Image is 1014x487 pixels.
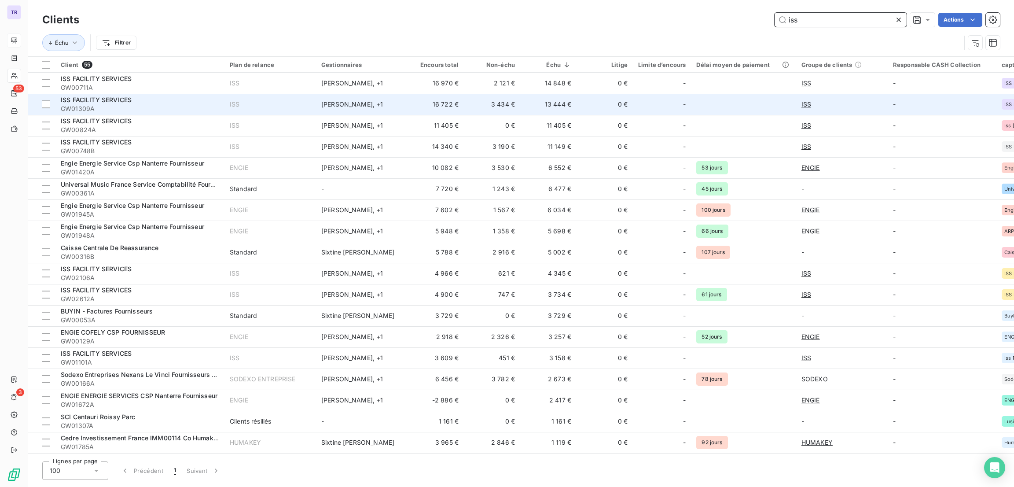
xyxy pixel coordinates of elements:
span: 61 jours [696,288,727,301]
img: Logo LeanPay [7,468,21,482]
span: GW00748B [61,147,219,155]
span: - [893,333,896,340]
span: SCI Centauri Roissy Parc [61,413,136,421]
span: - [893,122,896,129]
td: 0 € [464,115,520,136]
span: 55 [82,61,92,69]
span: 1 [174,466,176,475]
td: 747 € [464,284,520,305]
span: HUMAKEY [801,438,833,447]
div: [PERSON_NAME] , + 1 [321,290,402,299]
td: 0 € [577,390,633,411]
span: ENGIE COFELY CSP FOURNISSEUR [61,328,165,336]
span: ENGIE ENERGIE SERVICES CSP Nanterre Fournisseur [61,392,217,399]
span: Universal Music France Service Comptabilité Fournisseurs [61,181,236,188]
td: 3 965 € [408,432,464,453]
span: ISS [801,79,811,88]
div: HUMAKEY [230,438,261,447]
button: Suivant [181,461,226,480]
td: 1 161 € [520,411,577,432]
span: Groupe de clients [801,61,852,68]
div: [PERSON_NAME] , + 1 [321,227,402,236]
div: ENGIE [230,163,248,172]
td: 0 € [577,178,633,199]
span: ISS FACILITY SERVICES [61,75,132,82]
td: 0 € [464,411,520,432]
span: - [683,163,686,172]
td: 2 417 € [520,390,577,411]
td: 4 900 € [408,284,464,305]
div: ENGIE [230,332,248,341]
td: 3 158 € [520,347,577,369]
span: 45 jours [696,182,727,196]
div: ISS [230,100,239,109]
div: ISS [230,121,239,130]
td: 11 405 € [408,115,464,136]
td: 621 € [464,263,520,284]
span: - [893,439,896,446]
div: ISS [230,142,239,151]
td: 5 788 € [408,242,464,263]
td: 0 € [577,199,633,221]
span: 66 jours [696,225,728,238]
span: - [801,417,804,425]
td: -2 886 € [408,390,464,411]
span: Cedre Investissement France IMM00114 Co Humakey [61,434,220,442]
span: GW01101A [61,358,219,367]
td: 5 002 € [520,242,577,263]
span: - [683,227,686,236]
span: Sodexo Entreprises Nexans Le Vinci Fournisseurs centralises [61,371,245,378]
div: Échu [525,61,571,68]
div: Limite d’encours [638,61,686,68]
div: Clients résiliés [230,417,271,426]
td: 0 € [577,326,633,347]
span: GW01672A [61,400,219,409]
span: - [893,291,896,298]
td: 7 720 € [408,178,464,199]
div: ENGIE [230,396,248,405]
span: - [893,354,896,362]
td: 0 € [577,369,633,390]
td: 0 € [577,115,633,136]
span: - [893,185,896,192]
td: 2 916 € [464,242,520,263]
td: 14 848 € [520,73,577,94]
span: - [683,121,686,130]
span: GW01785A [61,443,219,451]
span: 92 jours [696,436,727,449]
span: ISS FACILITY SERVICES [61,96,132,103]
div: ISS [230,354,239,362]
td: 0 € [577,411,633,432]
button: Actions [938,13,982,27]
span: 100 jours [696,203,730,217]
td: 0 € [464,453,520,474]
span: - [683,354,686,362]
div: Standard [230,184,257,193]
div: Non-échu [469,61,515,68]
span: - [683,206,686,214]
span: - [893,143,896,150]
div: Standard [230,248,257,257]
span: GW01309A [61,104,219,113]
span: - [893,227,896,235]
span: - [321,417,324,425]
span: - [683,100,686,109]
span: Sixtine [PERSON_NAME] [321,248,394,256]
span: - [893,206,896,214]
span: Engie Energie Service Csp Nanterre Fournisseur [61,223,204,230]
span: 3 [16,388,24,396]
td: 0 € [577,347,633,369]
span: - [683,269,686,278]
span: - [801,185,804,192]
div: Gestionnaires [321,61,402,68]
td: 1 008 € [408,453,464,474]
span: GW00166A [61,379,219,388]
span: 78 jours [696,373,727,386]
span: - [683,184,686,193]
span: GW01945A [61,210,219,219]
td: 1 243 € [464,178,520,199]
span: ISS FACILITY SERVICES [61,350,132,357]
span: ISS FACILITY SERVICES [61,265,132,273]
td: 2 673 € [520,369,577,390]
span: - [683,332,686,341]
